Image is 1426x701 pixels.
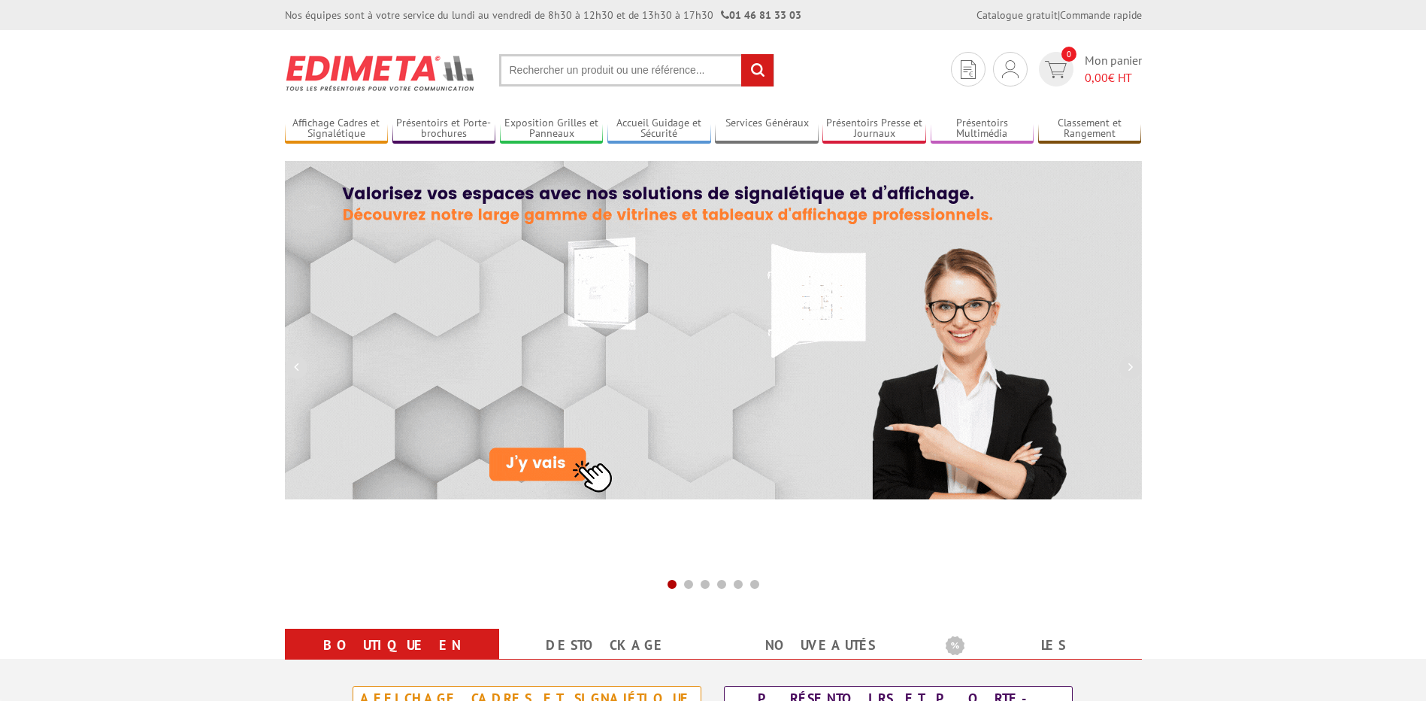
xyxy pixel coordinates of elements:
img: devis rapide [1045,61,1067,78]
strong: 01 46 81 33 03 [721,8,801,22]
div: Nos équipes sont à votre service du lundi au vendredi de 8h30 à 12h30 et de 13h30 à 17h30 [285,8,801,23]
a: Catalogue gratuit [976,8,1058,22]
span: € HT [1085,69,1142,86]
a: Classement et Rangement [1038,117,1142,141]
span: 0,00 [1085,70,1108,85]
input: Rechercher un produit ou une référence... [499,54,774,86]
a: Affichage Cadres et Signalétique [285,117,389,141]
a: Présentoirs Presse et Journaux [822,117,926,141]
a: Commande rapide [1060,8,1142,22]
img: devis rapide [1002,60,1019,78]
img: devis rapide [961,60,976,79]
a: Présentoirs Multimédia [931,117,1034,141]
a: devis rapide 0 Mon panier 0,00€ HT [1035,52,1142,86]
a: Les promotions [946,632,1124,686]
span: Mon panier [1085,52,1142,86]
a: Services Généraux [715,117,819,141]
img: Présentoir, panneau, stand - Edimeta - PLV, affichage, mobilier bureau, entreprise [285,45,477,101]
input: rechercher [741,54,774,86]
a: Destockage [517,632,695,659]
div: | [976,8,1142,23]
a: Accueil Guidage et Sécurité [607,117,711,141]
span: 0 [1061,47,1076,62]
a: Exposition Grilles et Panneaux [500,117,604,141]
a: Boutique en ligne [303,632,481,686]
a: nouveautés [731,632,910,659]
a: Présentoirs et Porte-brochures [392,117,496,141]
b: Les promotions [946,632,1134,662]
